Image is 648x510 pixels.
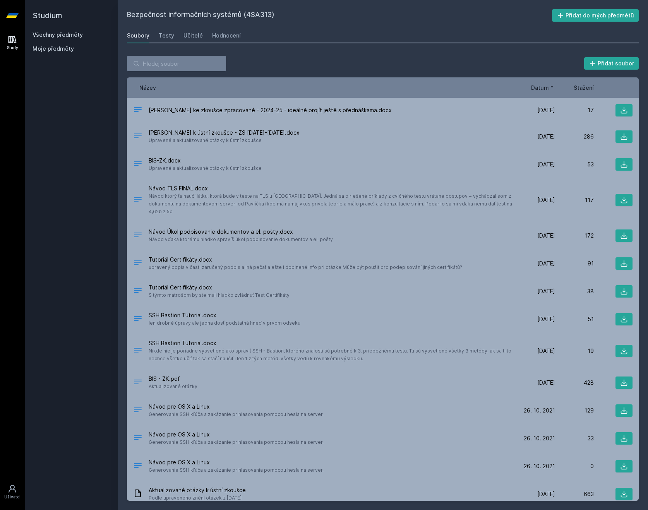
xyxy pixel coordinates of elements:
[212,32,241,39] div: Hodnocení
[149,129,300,137] span: [PERSON_NAME] k ústní zkoušce - ZS [DATE]-[DATE].docx
[133,433,142,444] div: .DOCX
[555,161,594,168] div: 53
[555,315,594,323] div: 51
[537,196,555,204] span: [DATE]
[133,131,142,142] div: DOCX
[555,347,594,355] div: 19
[555,462,594,470] div: 0
[149,319,300,327] span: len drobné úpravy ale jedna dosť podstatná hneď v prvom odseku
[212,28,241,43] a: Hodnocení
[552,9,639,22] button: Přidat do mých předmětů
[537,315,555,323] span: [DATE]
[537,379,555,387] span: [DATE]
[149,438,324,446] span: Generovanie SSH kľúča a zakázanie prihlasovania pomocou hesla na server.
[33,31,83,38] a: Všechny předměty
[537,260,555,267] span: [DATE]
[133,286,142,297] div: DOCX
[149,291,290,299] span: S týmto matrošom by ste mali hladko zvládnuť Test Certifikáty
[133,377,142,388] div: PDF
[555,106,594,114] div: 17
[537,288,555,295] span: [DATE]
[149,256,462,264] span: Tutoriál Certifikáty.docx
[159,28,174,43] a: Testy
[149,185,513,192] span: Návod TLS FINAL.docx
[149,383,197,390] span: Aktualizované otázky
[537,490,555,498] span: [DATE]
[537,133,555,140] span: [DATE]
[537,347,555,355] span: [DATE]
[555,490,594,498] div: 663
[127,28,149,43] a: Soubory
[584,57,639,70] button: Přidat soubor
[149,466,324,474] span: Generovanie SSH kľúča a zakázanie prihlasovania pomocou hesla na server.
[149,164,262,172] span: Upravené a aktualizované otázky k ústní zkoušce
[183,32,203,39] div: Učitelé
[149,106,392,114] span: [PERSON_NAME] ke zkoušce zpracované - 2024-25 - ideálně projít ještě s přednáškama.docx
[4,494,21,500] div: Uživatel
[127,32,149,39] div: Soubory
[537,106,555,114] span: [DATE]
[133,195,142,206] div: DOCX
[183,28,203,43] a: Učitelé
[555,379,594,387] div: 428
[531,84,549,92] span: Datum
[139,84,156,92] button: Název
[33,45,74,53] span: Moje předměty
[524,435,555,442] span: 26. 10. 2021
[531,84,555,92] button: Datum
[133,159,142,170] div: DOCX
[555,232,594,240] div: 172
[127,9,552,22] h2: Bezpečnost informačních systémů (4SA313)
[537,161,555,168] span: [DATE]
[555,133,594,140] div: 286
[537,232,555,240] span: [DATE]
[149,137,300,144] span: Upravené a aktualizované otázky k ústní zkoušce
[149,403,324,411] span: Návod pre OS X a Linux
[149,192,513,216] span: Návod ktorý ťa naučí látku, ktorá bude v teste na TLS u [GEOGRAPHIC_DATA]. Jedná sa o riešené prí...
[149,264,462,271] span: upravený popis v časti zaručený podpis a iná pečať a ešte i doplnené info pri otázke Může být pou...
[159,32,174,39] div: Testy
[149,494,246,502] span: Podle upraveného znění otázek z [DATE]
[149,157,262,164] span: BIS-ZK.docx
[149,228,333,236] span: Návod Úkol podpisovanie dokumentov a el. pošty.docx
[524,407,555,414] span: 26. 10. 2021
[149,459,324,466] span: Návod pre OS X a Linux
[133,461,142,472] div: .DOCX
[555,196,594,204] div: 117
[149,431,324,438] span: Návod pre OS X a Linux
[2,480,23,504] a: Uživatel
[7,45,18,51] div: Study
[149,236,333,243] span: Návod vďaka ktorému hladko spravíš úkol podpisovanie dokumentov a el. pošty
[524,462,555,470] span: 26. 10. 2021
[133,105,142,116] div: DOCX
[149,486,246,494] span: Aktualizované otázky k ústní zkoušce
[133,346,142,357] div: DOCX
[149,339,513,347] span: SSH Bastion Tutorial.docx
[149,375,197,383] span: BIS - ZK.pdf
[149,411,324,418] span: Generovanie SSH kľúča a zakázanie prihlasovania pomocou hesla na server.
[133,258,142,269] div: DOCX
[149,347,513,363] span: Nikde nie je poriadne vysvetlené ako spraviť SSH - Bastion, ktorého znalosti sú potrebné k 3. pri...
[133,230,142,241] div: DOCX
[133,314,142,325] div: DOCX
[133,405,142,416] div: .DOCX
[555,288,594,295] div: 38
[574,84,594,92] button: Stažení
[149,284,290,291] span: Tutoriál Certifikáty.docx
[555,407,594,414] div: 129
[149,311,300,319] span: SSH Bastion Tutorial.docx
[555,435,594,442] div: 33
[555,260,594,267] div: 91
[127,56,226,71] input: Hledej soubor
[2,31,23,55] a: Study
